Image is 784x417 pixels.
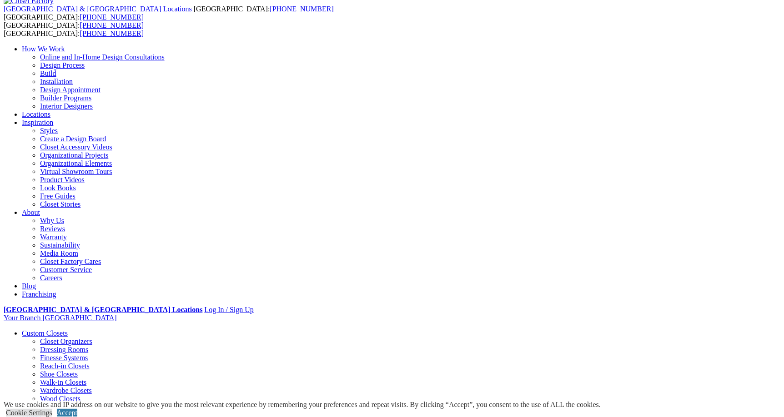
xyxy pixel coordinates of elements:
a: Closet Accessory Videos [40,143,112,151]
a: Virtual Showroom Tours [40,168,112,175]
a: Look Books [40,184,76,192]
a: Media Room [40,249,78,257]
a: Product Videos [40,176,85,184]
a: Closet Organizers [40,338,92,345]
span: Your Branch [4,314,40,322]
div: We use cookies and IP address on our website to give you the most relevant experience by remember... [4,401,601,409]
a: Interior Designers [40,102,93,110]
a: Installation [40,78,73,85]
a: Sustainability [40,241,80,249]
a: Blog [22,282,36,290]
a: Dressing Rooms [40,346,88,353]
span: [GEOGRAPHIC_DATA]: [GEOGRAPHIC_DATA]: [4,5,334,21]
a: Builder Programs [40,94,91,102]
a: Create a Design Board [40,135,106,143]
a: [GEOGRAPHIC_DATA] & [GEOGRAPHIC_DATA] Locations [4,306,202,313]
a: Inspiration [22,119,53,126]
span: [GEOGRAPHIC_DATA] [42,314,116,322]
a: Closet Stories [40,200,80,208]
a: Why Us [40,217,64,224]
a: Warranty [40,233,67,241]
a: Accept [57,409,77,417]
a: Cookie Settings [6,409,52,417]
a: About [22,208,40,216]
a: Your Branch [GEOGRAPHIC_DATA] [4,314,117,322]
a: Organizational Projects [40,151,108,159]
a: Wardrobe Closets [40,387,92,394]
a: [PHONE_NUMBER] [80,13,144,21]
a: Build [40,69,56,77]
a: Design Appointment [40,86,101,94]
span: [GEOGRAPHIC_DATA] & [GEOGRAPHIC_DATA] Locations [4,5,192,13]
a: Online and In-Home Design Consultations [40,53,165,61]
a: Franchising [22,290,56,298]
a: Reach-in Closets [40,362,90,370]
a: Customer Service [40,266,92,273]
a: Design Process [40,61,85,69]
a: Wood Closets [40,395,80,402]
a: Shoe Closets [40,370,78,378]
a: Closet Factory Cares [40,258,101,265]
a: [GEOGRAPHIC_DATA] & [GEOGRAPHIC_DATA] Locations [4,5,194,13]
a: Walk-in Closets [40,378,86,386]
a: [PHONE_NUMBER] [80,21,144,29]
a: Log In / Sign Up [204,306,253,313]
a: Styles [40,127,58,134]
a: Finesse Systems [40,354,88,362]
a: Free Guides [40,192,75,200]
a: How We Work [22,45,65,53]
a: [PHONE_NUMBER] [270,5,333,13]
a: Organizational Elements [40,159,112,167]
a: Careers [40,274,62,282]
a: Locations [22,110,50,118]
span: [GEOGRAPHIC_DATA]: [GEOGRAPHIC_DATA]: [4,21,144,37]
a: Custom Closets [22,329,68,337]
a: [PHONE_NUMBER] [80,30,144,37]
a: Reviews [40,225,65,233]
